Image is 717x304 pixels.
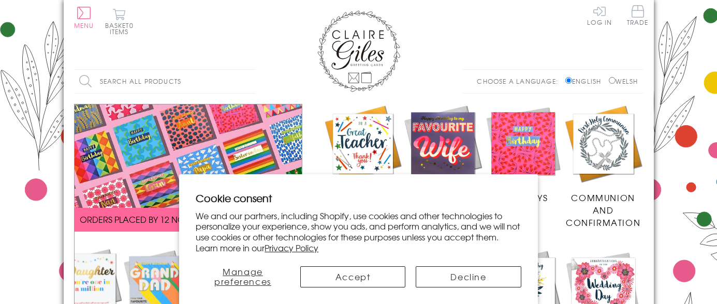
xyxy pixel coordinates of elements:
a: Academic [323,104,403,204]
span: ORDERS PLACED BY 12 NOON GET SENT THE SAME DAY [80,213,297,225]
a: Privacy Policy [265,241,318,254]
a: Trade [627,5,649,27]
a: Birthdays [483,104,563,204]
button: Menu [74,7,94,28]
input: English [565,77,572,84]
span: Manage preferences [214,265,271,287]
button: Basket0 items [105,8,134,35]
img: Claire Giles Greetings Cards [317,10,400,92]
button: Accept [300,266,405,287]
span: Communion and Confirmation [566,191,640,229]
h2: Cookie consent [196,191,521,205]
input: Search all products [74,70,255,93]
a: Log In [587,5,612,25]
label: Welsh [609,77,638,86]
span: Menu [74,21,94,30]
label: English [565,77,606,86]
button: Manage preferences [196,266,290,287]
p: We and our partners, including Shopify, use cookies and other technologies to personalize your ex... [196,210,521,253]
a: Communion and Confirmation [563,104,643,229]
a: New Releases [403,104,483,204]
input: Search [245,70,255,93]
p: Choose a language: [477,77,563,86]
span: Trade [627,5,649,25]
span: 0 items [110,21,134,36]
input: Welsh [609,77,616,84]
button: Decline [416,266,521,287]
